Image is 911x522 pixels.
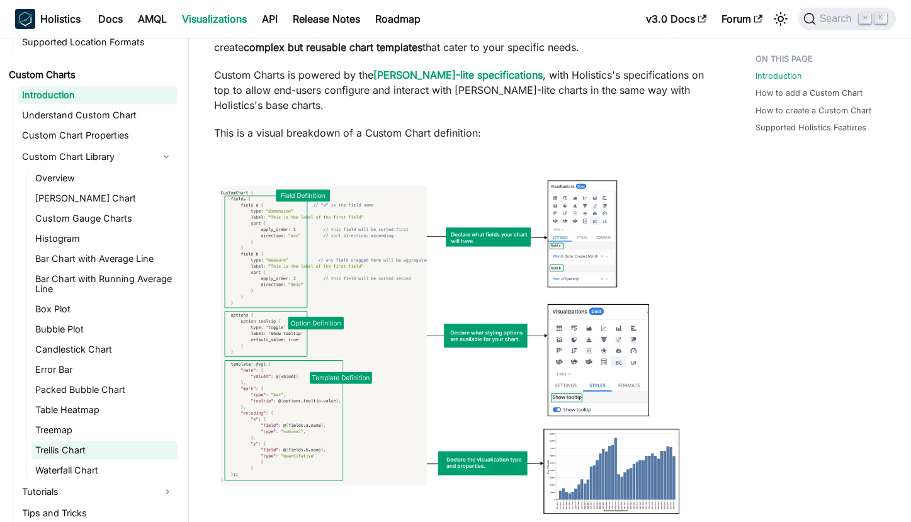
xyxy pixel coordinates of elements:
[31,169,178,187] a: Overview
[18,33,178,51] a: Supported Location Formats
[15,9,35,29] img: Holistics
[31,421,178,439] a: Treemap
[174,9,254,29] a: Visualizations
[31,462,178,479] a: Waterfall Chart
[798,8,896,30] button: Search (Command+K)
[5,66,178,84] a: Custom Charts
[755,105,871,116] a: How to create a Custom Chart
[368,9,428,29] a: Roadmap
[18,86,178,104] a: Introduction
[244,41,422,54] strong: complex but reusable chart templates
[31,250,178,268] a: Bar Chart with Average Line
[373,69,543,81] a: [PERSON_NAME]-lite specifications
[40,11,81,26] b: Holistics
[755,87,863,99] a: How to add a Custom Chart
[214,125,705,140] p: This is a visual breakdown of a Custom Chart definition:
[638,9,714,29] a: v3.0 Docs
[714,9,770,29] a: Forum
[755,122,866,133] a: Supported Holistics Features
[874,13,887,24] kbd: K
[18,127,178,144] a: Custom Chart Properties
[254,9,285,29] a: API
[15,9,81,29] a: HolisticsHolistics
[214,67,705,113] p: Custom Charts is powered by the , with Holistics's specifications on top to allow end-users confi...
[31,230,178,247] a: Histogram
[18,482,178,502] a: Tutorials
[18,147,155,167] a: Custom Chart Library
[91,9,130,29] a: Docs
[130,9,174,29] a: AMQL
[31,341,178,358] a: Candlestick Chart
[31,321,178,338] a: Bubble Plot
[816,13,859,25] span: Search
[31,300,178,318] a: Box Plot
[859,13,871,24] kbd: ⌘
[285,9,368,29] a: Release Notes
[18,504,178,522] a: Tips and Tricks
[18,106,178,124] a: Understand Custom Chart
[31,361,178,378] a: Error Bar
[31,270,178,298] a: Bar Chart with Running Average Line
[755,70,802,82] a: Introduction
[31,190,178,207] a: [PERSON_NAME] Chart
[771,9,791,29] button: Switch between dark and light mode (currently light mode)
[31,441,178,459] a: Trellis Chart
[155,147,178,167] button: Collapse sidebar category 'Custom Chart Library'
[31,401,178,419] a: Table Heatmap
[31,381,178,399] a: Packed Bubble Chart
[31,210,178,227] a: Custom Gauge Charts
